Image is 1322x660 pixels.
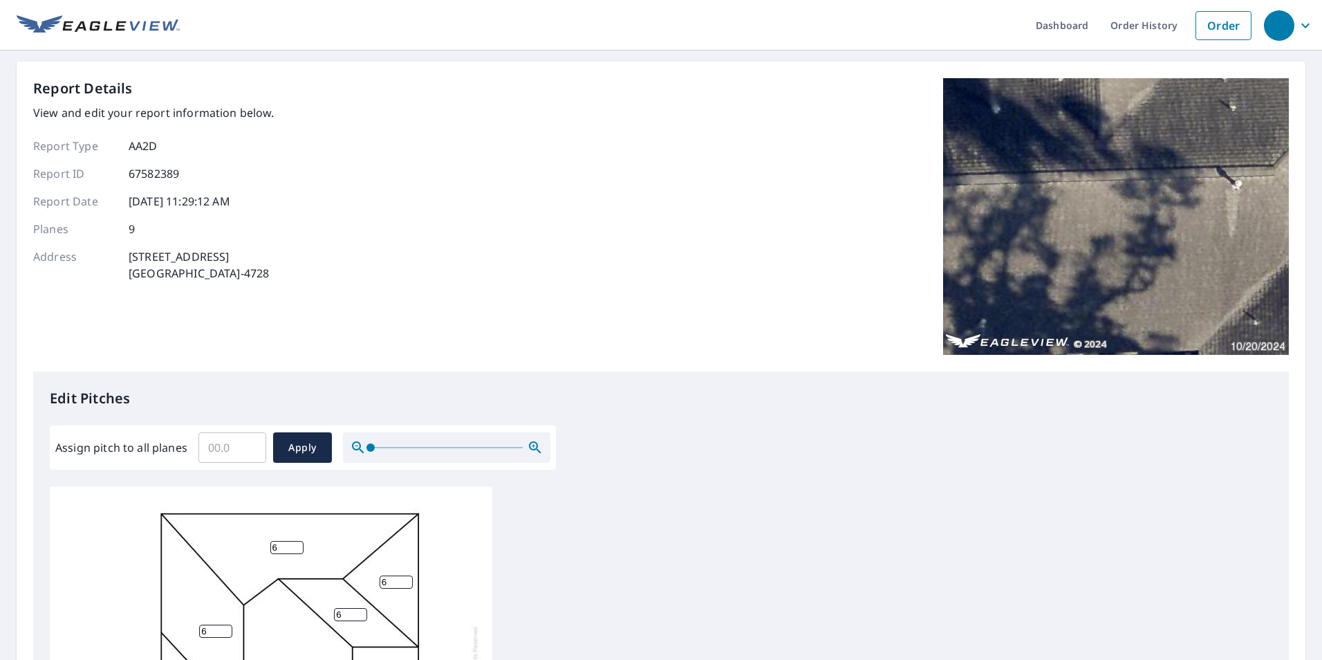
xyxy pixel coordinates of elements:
[33,193,116,210] p: Report Date
[284,439,321,457] span: Apply
[129,193,230,210] p: [DATE] 11:29:12 AM
[33,165,116,182] p: Report ID
[1195,11,1251,40] a: Order
[943,78,1289,355] img: Top image
[33,221,116,237] p: Planes
[33,138,116,154] p: Report Type
[198,428,266,467] input: 00.0
[17,15,180,36] img: EV Logo
[273,432,332,463] button: Apply
[129,248,269,282] p: [STREET_ADDRESS] [GEOGRAPHIC_DATA]-4728
[33,104,274,121] p: View and edit your report information below.
[55,439,187,456] label: Assign pitch to all planes
[129,165,179,182] p: 67582389
[33,78,133,99] p: Report Details
[50,388,1272,409] p: Edit Pitches
[33,248,116,282] p: Address
[129,221,135,237] p: 9
[129,138,158,154] p: AA2D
